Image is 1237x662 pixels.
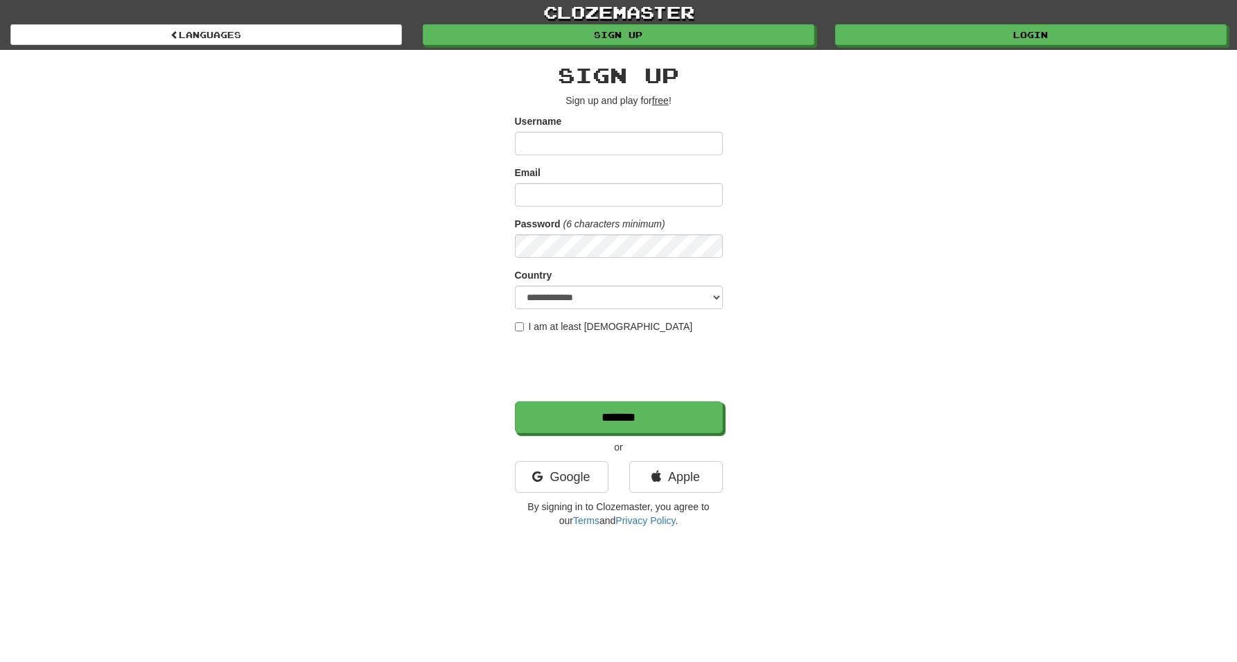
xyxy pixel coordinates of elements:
[515,440,723,454] p: or
[515,94,723,107] p: Sign up and play for !
[515,461,608,493] a: Google
[835,24,1227,45] a: Login
[629,461,723,493] a: Apple
[515,114,562,128] label: Username
[515,268,552,282] label: Country
[615,515,675,526] a: Privacy Policy
[652,95,669,106] u: free
[515,320,693,333] label: I am at least [DEMOGRAPHIC_DATA]
[515,322,524,331] input: I am at least [DEMOGRAPHIC_DATA]
[423,24,814,45] a: Sign up
[515,217,561,231] label: Password
[515,500,723,528] p: By signing in to Clozemaster, you agree to our and .
[515,64,723,87] h2: Sign up
[563,218,665,229] em: (6 characters minimum)
[10,24,402,45] a: Languages
[573,515,599,526] a: Terms
[515,166,541,180] label: Email
[515,340,726,394] iframe: reCAPTCHA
